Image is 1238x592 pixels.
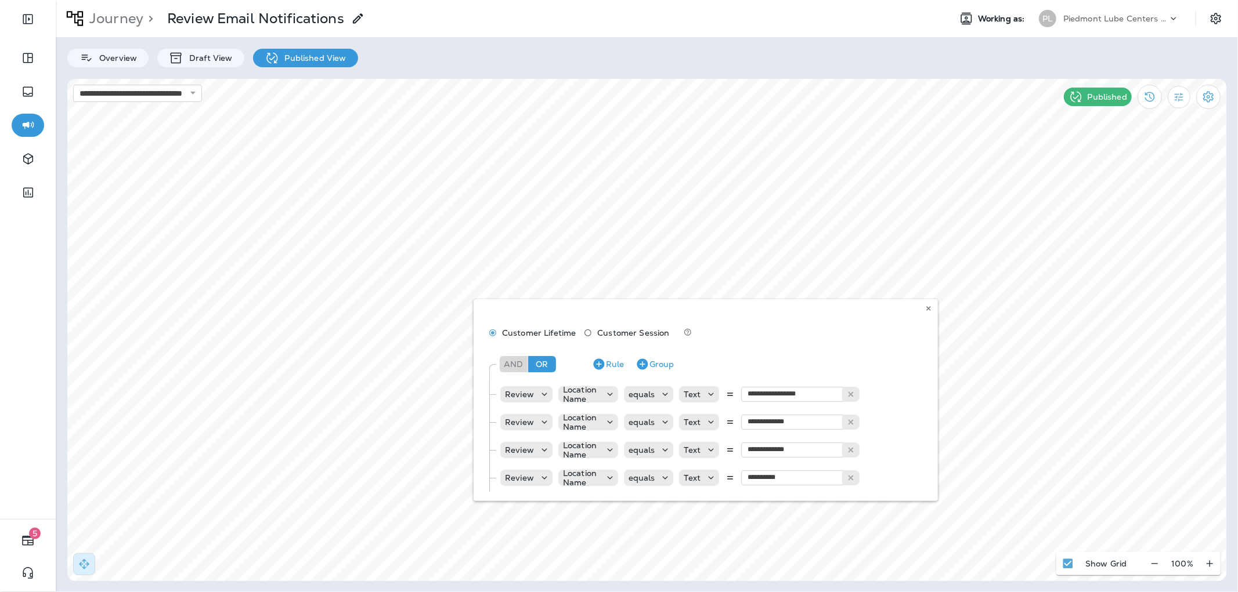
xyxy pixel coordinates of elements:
[1088,92,1127,101] p: Published
[1085,559,1127,568] p: Show Grid
[279,53,347,63] p: Published View
[183,53,232,63] p: Draft View
[93,53,137,63] p: Overview
[143,10,153,27] p: >
[1039,10,1056,27] div: PL
[12,8,44,31] button: Expand Sidebar
[29,528,41,539] span: 5
[1171,559,1193,568] p: 100 %
[1063,14,1168,23] p: Piedmont Lube Centers LLC
[1138,85,1162,109] button: View Changelog
[978,14,1027,24] span: Working as:
[1196,85,1221,109] button: Settings
[85,10,143,27] p: Journey
[1205,8,1226,29] button: Settings
[1168,86,1190,108] button: Filter Statistics
[12,529,44,552] button: 5
[167,10,344,27] p: Review Email Notifications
